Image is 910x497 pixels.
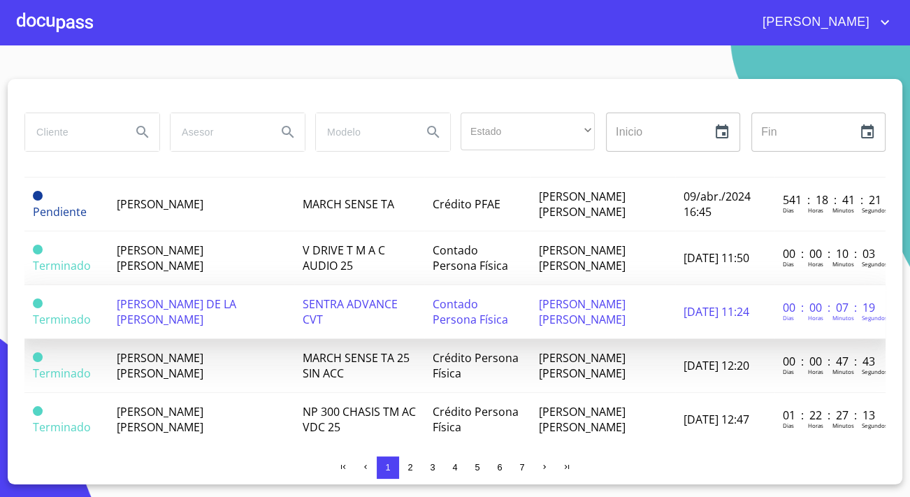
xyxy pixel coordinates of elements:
button: Search [417,115,450,149]
span: [PERSON_NAME] [PERSON_NAME] [539,350,626,381]
span: Pendiente [33,191,43,201]
span: [PERSON_NAME] [117,196,203,212]
span: 3 [430,462,435,473]
span: Terminado [33,312,91,327]
button: 5 [466,456,489,479]
span: Crédito Persona Física [433,350,519,381]
span: 4 [452,462,457,473]
button: account of current user [752,11,893,34]
span: Contado Persona Física [433,296,508,327]
p: Segundos [862,422,888,429]
span: [PERSON_NAME] DE LA [PERSON_NAME] [117,296,236,327]
input: search [25,113,120,151]
span: 2 [407,462,412,473]
span: Terminado [33,298,43,308]
p: Segundos [862,206,888,214]
p: Horas [808,368,823,375]
p: Dias [783,206,794,214]
p: Segundos [862,314,888,322]
p: 541 : 18 : 41 : 21 [783,192,877,208]
span: MARCH SENSE TA 25 SIN ACC [303,350,410,381]
span: Terminado [33,406,43,416]
p: Horas [808,206,823,214]
p: Dias [783,260,794,268]
span: [PERSON_NAME] [752,11,876,34]
p: 00 : 00 : 47 : 43 [783,354,877,369]
span: Contado Persona Física [433,243,508,273]
span: MARCH SENSE TA [303,196,394,212]
span: [DATE] 11:24 [684,304,749,319]
span: [PERSON_NAME] [PERSON_NAME] [117,350,203,381]
span: Terminado [33,419,91,435]
span: [PERSON_NAME] [PERSON_NAME] [117,243,203,273]
span: Crédito Persona Física [433,404,519,435]
span: Crédito PFAE [433,196,500,212]
button: 1 [377,456,399,479]
button: 4 [444,456,466,479]
span: [PERSON_NAME] [PERSON_NAME] [539,243,626,273]
span: Terminado [33,258,91,273]
p: 00 : 00 : 10 : 03 [783,246,877,261]
span: [DATE] 12:47 [684,412,749,427]
button: 3 [421,456,444,479]
span: Terminado [33,245,43,254]
input: search [171,113,266,151]
button: 2 [399,456,421,479]
span: Pendiente [33,204,87,219]
p: Segundos [862,368,888,375]
button: 7 [511,456,533,479]
p: 01 : 22 : 27 : 13 [783,408,877,423]
span: Terminado [33,366,91,381]
span: 1 [385,462,390,473]
p: Dias [783,314,794,322]
p: Dias [783,422,794,429]
p: Minutos [832,206,854,214]
span: [DATE] 12:20 [684,358,749,373]
span: [PERSON_NAME] [PERSON_NAME] [117,404,203,435]
span: SENTRA ADVANCE CVT [303,296,398,327]
p: Horas [808,422,823,429]
span: V DRIVE T M A C AUDIO 25 [303,243,385,273]
span: [PERSON_NAME] [PERSON_NAME] [539,404,626,435]
p: Horas [808,314,823,322]
p: 00 : 00 : 07 : 19 [783,300,877,315]
span: NP 300 CHASIS TM AC VDC 25 [303,404,416,435]
span: Terminado [33,352,43,362]
span: 6 [497,462,502,473]
span: [DATE] 11:50 [684,250,749,266]
p: Segundos [862,260,888,268]
button: Search [271,115,305,149]
span: [PERSON_NAME] [PERSON_NAME] [539,189,626,219]
p: Minutos [832,314,854,322]
span: [PERSON_NAME] [PERSON_NAME] [539,296,626,327]
button: Search [126,115,159,149]
span: 5 [475,462,479,473]
span: 09/abr./2024 16:45 [684,189,751,219]
p: Minutos [832,260,854,268]
div: ​ [461,113,595,150]
button: 6 [489,456,511,479]
p: Horas [808,260,823,268]
span: 7 [519,462,524,473]
p: Dias [783,368,794,375]
input: search [316,113,411,151]
p: Minutos [832,422,854,429]
p: Minutos [832,368,854,375]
